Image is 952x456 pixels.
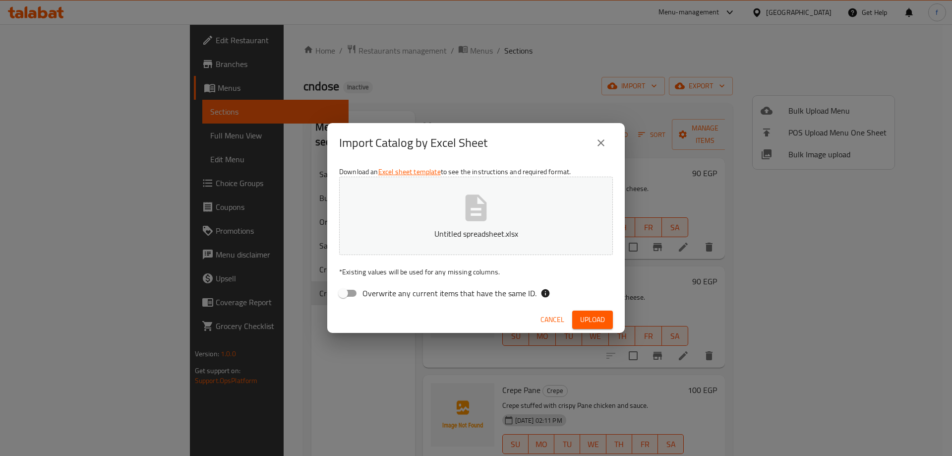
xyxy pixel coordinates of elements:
button: close [589,131,613,155]
span: Cancel [540,314,564,326]
div: Download an to see the instructions and required format. [327,163,625,307]
p: Existing values will be used for any missing columns. [339,267,613,277]
span: Upload [580,314,605,326]
button: Cancel [536,311,568,329]
a: Excel sheet template [378,165,441,178]
h2: Import Catalog by Excel Sheet [339,135,487,151]
svg: If the overwrite option isn't selected, then the items that match an existing ID will be ignored ... [540,288,550,298]
button: Untitled spreadsheet.xlsx [339,177,613,255]
span: Overwrite any current items that have the same ID. [362,287,536,299]
p: Untitled spreadsheet.xlsx [355,228,597,240]
button: Upload [572,311,613,329]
